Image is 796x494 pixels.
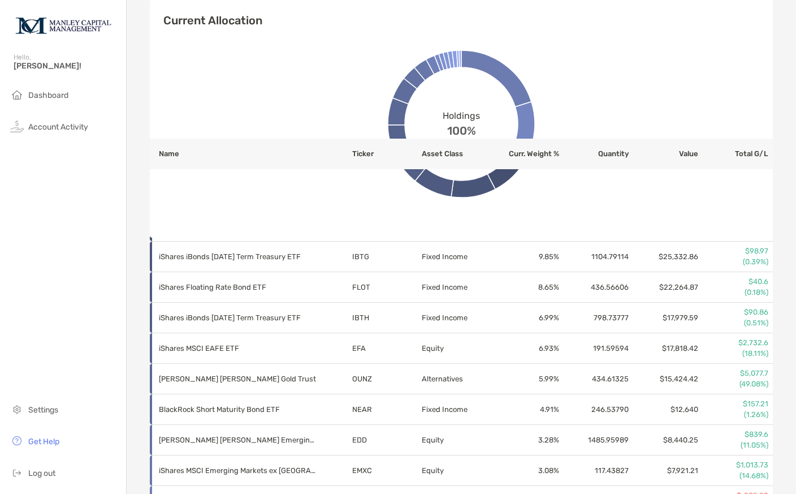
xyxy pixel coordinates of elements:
p: (49.08%) [699,379,768,389]
th: Quantity [560,139,629,169]
td: 3.08 % [491,456,560,486]
td: 3.28 % [491,425,560,456]
p: Morgan Stanley Emerging Markets Domestic Debt Fund Inc. [159,433,317,447]
td: 6.99 % [491,303,560,333]
span: Dashboard [28,91,68,100]
img: Zoe Logo [14,5,113,45]
td: IBTH [352,303,421,333]
p: $90.86 [699,307,768,317]
p: $5,077.7 [699,368,768,379]
td: IBTG [352,242,421,272]
p: iShares Floating Rate Bond ETF [159,280,317,294]
span: [PERSON_NAME]! [14,61,119,71]
td: Fixed Income [421,242,491,272]
td: OUNZ [352,364,421,394]
td: 1485.95989 [560,425,629,456]
p: (18.11%) [699,349,768,359]
p: $40.6 [699,277,768,287]
p: (0.39%) [699,257,768,267]
td: Equity [421,456,491,486]
p: iShares iBonds Dec 2026 Term Treasury ETF [159,250,317,264]
span: Get Help [28,437,59,446]
td: 9.85 % [491,242,560,272]
td: $7,921.21 [629,456,699,486]
p: BlackRock Short Maturity Bond ETF [159,402,317,416]
p: $839.6 [699,429,768,440]
td: $8,440.25 [629,425,699,456]
td: 5.99 % [491,364,560,394]
td: 8.65 % [491,272,560,303]
img: household icon [10,88,24,101]
td: Fixed Income [421,272,491,303]
td: NEAR [352,394,421,425]
p: (0.51%) [699,318,768,328]
td: 117.43827 [560,456,629,486]
th: Value [629,139,699,169]
span: Log out [28,469,55,478]
th: Ticker [352,139,421,169]
td: 436.56606 [560,272,629,303]
span: Holdings [443,110,480,121]
img: settings icon [10,402,24,416]
td: EDD [352,425,421,456]
img: get-help icon [10,434,24,448]
td: 4.91 % [491,394,560,425]
td: 6.93 % [491,333,560,364]
p: VanEck Merk Gold Trust [159,372,317,386]
p: $2,732.6 [699,338,768,348]
span: 100% [447,121,476,138]
td: 1104.79114 [560,242,629,272]
td: $15,424.42 [629,364,699,394]
h4: Current Allocation [163,14,262,27]
th: Curr. Weight % [491,139,560,169]
p: (0.18%) [699,287,768,298]
td: 191.59594 [560,333,629,364]
td: Equity [421,333,491,364]
td: $25,332.86 [629,242,699,272]
img: activity icon [10,119,24,133]
p: (11.05%) [699,440,768,450]
td: 798.73777 [560,303,629,333]
td: 434.61325 [560,364,629,394]
span: Settings [28,405,58,415]
td: EMXC [352,456,421,486]
th: Total G/L [699,139,773,169]
span: Account Activity [28,122,88,132]
td: $17,818.42 [629,333,699,364]
p: (14.68%) [699,471,768,481]
td: Fixed Income [421,394,491,425]
p: iShares MSCI EAFE ETF [159,341,317,355]
td: 246.53790 [560,394,629,425]
td: $12,640 [629,394,699,425]
td: Fixed Income [421,303,491,333]
p: $98.97 [699,246,768,256]
th: Name [150,139,352,169]
td: Equity [421,425,491,456]
td: Alternatives [421,364,491,394]
td: EFA [352,333,421,364]
img: logout icon [10,466,24,479]
p: iShares MSCI Emerging Markets ex China ETF [159,463,317,478]
td: $22,264.87 [629,272,699,303]
p: (1.26%) [699,410,768,420]
th: Asset Class [421,139,491,169]
td: $17,979.59 [629,303,699,333]
td: FLOT [352,272,421,303]
p: $1,013.73 [699,460,768,470]
p: iShares iBonds Dec 2027 Term Treasury ETF [159,311,317,325]
p: $157.21 [699,399,768,409]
